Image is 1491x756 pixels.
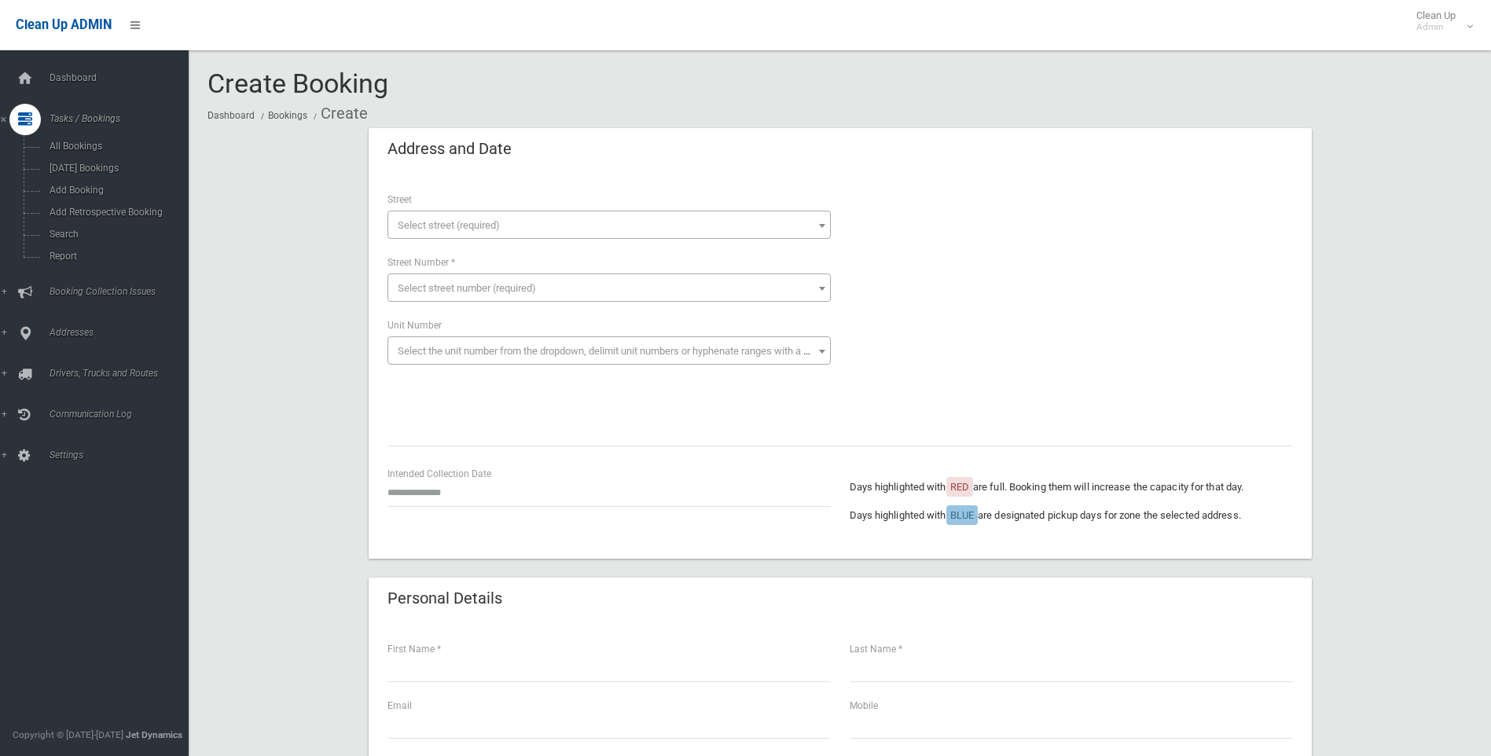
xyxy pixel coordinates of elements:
span: Create Booking [207,68,388,99]
span: Search [45,229,187,240]
span: Addresses [45,327,200,338]
span: Tasks / Bookings [45,113,200,124]
span: Booking Collection Issues [45,286,200,297]
a: Dashboard [207,110,255,121]
span: Add Retrospective Booking [45,207,187,218]
a: Bookings [268,110,307,121]
span: Select street (required) [398,219,500,231]
span: Communication Log [45,409,200,420]
header: Address and Date [369,134,531,164]
span: Settings [45,450,200,461]
span: BLUE [950,509,974,521]
li: Create [310,99,368,128]
span: Select street number (required) [398,282,536,294]
header: Personal Details [369,583,521,614]
strong: Jet Dynamics [126,729,182,740]
p: Days highlighted with are full. Booking them will increase the capacity for that day. [850,478,1293,497]
span: Dashboard [45,72,200,83]
span: Add Booking [45,185,187,196]
span: RED [950,481,969,493]
span: Drivers, Trucks and Routes [45,368,200,379]
span: All Bookings [45,141,187,152]
span: Copyright © [DATE]-[DATE] [13,729,123,740]
small: Admin [1416,21,1456,33]
span: Clean Up [1408,9,1471,33]
p: Days highlighted with are designated pickup days for zone the selected address. [850,506,1293,525]
span: Clean Up ADMIN [16,17,112,32]
span: Report [45,251,187,262]
span: Select the unit number from the dropdown, delimit unit numbers or hyphenate ranges with a comma [398,345,837,357]
span: [DATE] Bookings [45,163,187,174]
